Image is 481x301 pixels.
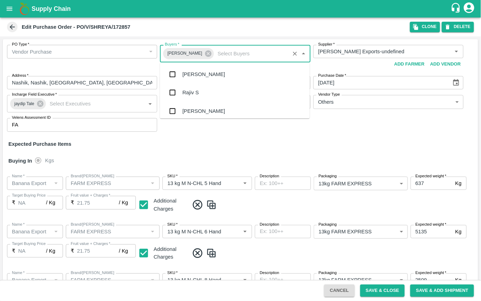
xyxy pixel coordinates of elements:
[318,98,334,106] p: Others
[47,99,135,108] input: Select Executives
[206,247,217,259] img: CloneIcon
[452,47,461,56] button: Open
[411,273,453,287] input: 0.0
[77,244,119,258] input: 0.0
[68,179,146,188] input: Create Brand/Marka
[45,157,54,164] span: Kgs
[46,199,55,206] p: / Kg
[167,270,177,276] label: SKU
[12,270,25,276] label: Name
[319,228,372,235] p: 13kg FARM EXPRESS
[154,197,188,213] div: Additional Charges
[182,107,225,115] div: [PERSON_NAME]
[165,227,229,236] input: SKU
[71,247,74,255] p: ₹
[154,245,188,261] div: Additional Charges
[182,89,199,96] div: Rajiv S
[18,2,32,16] img: logo
[319,222,337,227] label: Packaging
[165,275,229,285] input: SKU
[12,199,15,206] p: ₹
[240,275,250,285] button: Open
[163,48,214,59] div: [PERSON_NAME]
[299,49,308,58] button: Close
[7,76,157,89] input: Address
[167,222,177,227] label: SKU
[206,199,217,211] img: CloneIcon
[182,70,225,78] div: [PERSON_NAME]
[119,247,128,255] p: / Kg
[32,5,71,12] b: Supply Chain
[324,285,354,297] button: Cancel
[12,173,25,179] label: Name
[449,76,463,89] button: Choose date, selected date is Aug 30, 2025
[319,180,372,187] p: 13kg FARM EXPRESS
[319,173,337,179] label: Packaging
[260,222,279,227] label: Description
[12,241,46,247] label: Target Buying Price
[35,153,60,167] div: buying_in
[318,73,346,78] label: Purchase Date
[139,196,188,214] div: Additional Charges
[9,227,49,236] input: Name
[360,285,405,297] button: Save & Close
[319,276,372,284] p: 13kg FARM EXPRESS
[1,1,18,17] button: open drawer
[71,222,114,227] label: Brand/[PERSON_NAME]
[215,49,288,58] input: Select Buyers
[71,173,114,179] label: Brand/[PERSON_NAME]
[68,275,146,285] input: Create Brand/Marka
[146,99,155,108] button: Open
[391,58,427,70] button: Add Farmer
[260,173,279,179] label: Description
[71,193,110,198] label: Fruit value + Charges
[68,227,146,236] input: Create Brand/Marka
[411,225,453,238] input: 0.0
[119,199,128,206] p: / Kg
[260,270,279,276] label: Description
[455,228,462,235] p: Kg
[318,92,340,97] label: Vendor Type
[416,270,446,276] label: Expected weight
[290,49,300,59] button: Clear
[6,153,35,168] h6: Buying In
[71,270,114,276] label: Brand/[PERSON_NAME]
[451,2,463,15] div: customer-support
[12,48,52,56] p: Vendor Purchase
[163,50,206,57] span: [PERSON_NAME]
[165,179,229,188] input: SKU
[71,241,110,247] label: Fruit value + Charges
[319,270,337,276] label: Packaging
[165,42,179,47] label: Buyers
[77,196,119,209] input: 0.0
[10,100,39,108] span: jaydip Tale
[8,141,71,147] strong: Expected Purchase Items
[18,196,46,209] input: 0.0
[9,275,49,285] input: Name
[12,247,15,255] p: ₹
[318,42,335,47] label: Supplier
[315,47,441,56] input: Select Supplier
[12,92,57,97] label: Incharge Field Executive
[12,115,51,121] label: Velens Assessment ID
[18,244,46,258] input: 0.0
[442,22,474,32] button: DELETE
[12,121,18,129] p: FA
[12,222,25,227] label: Name
[410,285,474,297] button: Save & Add Shipment
[240,179,250,188] button: Open
[410,22,440,32] button: Clone
[32,4,451,14] a: Supply Chain
[12,193,46,198] label: Target Buying Price
[427,58,463,70] button: Add Vendor
[22,24,130,30] b: Edit Purchase Order - PO/V/SHREYA/172857
[71,199,74,206] p: ₹
[416,222,446,227] label: Expected weight
[463,1,475,16] div: account of current user
[139,244,188,262] div: Additional Charges
[9,179,49,188] input: Name
[46,247,55,255] p: / Kg
[240,227,250,236] button: Open
[313,76,447,89] input: Select Date
[455,179,462,187] p: Kg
